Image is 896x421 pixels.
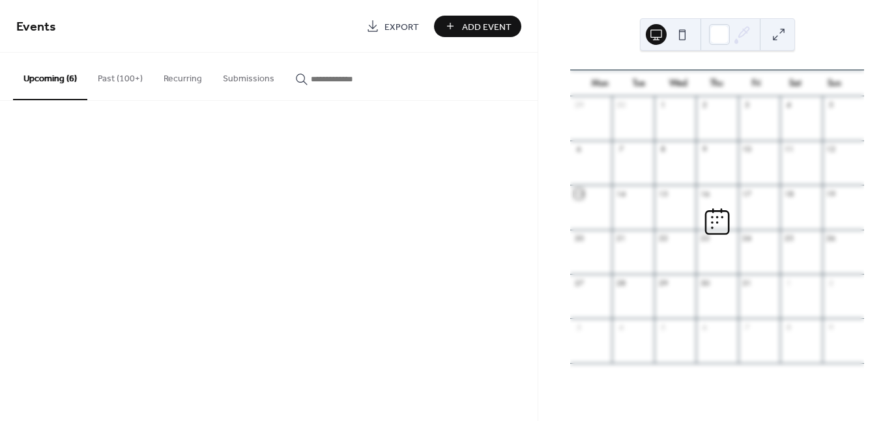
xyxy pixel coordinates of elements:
[620,70,659,96] div: Tue
[742,234,752,243] div: 24
[742,322,752,332] div: 7
[826,100,836,110] div: 5
[616,322,626,332] div: 4
[815,70,854,96] div: Sun
[153,53,212,99] button: Recurring
[658,234,668,243] div: 22
[574,278,584,288] div: 27
[784,189,794,198] div: 18
[784,100,794,110] div: 4
[616,144,626,154] div: 7
[616,189,626,198] div: 14
[775,70,815,96] div: Sat
[87,53,153,99] button: Past (100+)
[658,189,668,198] div: 15
[784,234,794,243] div: 25
[581,70,620,96] div: Mon
[434,16,521,37] button: Add Event
[784,322,794,332] div: 8
[658,100,668,110] div: 1
[658,278,668,288] div: 29
[700,278,710,288] div: 30
[826,189,836,198] div: 19
[700,234,710,243] div: 23
[826,278,836,288] div: 2
[742,189,752,198] div: 17
[574,144,584,154] div: 6
[212,53,285,99] button: Submissions
[356,16,429,37] a: Export
[384,20,419,34] span: Export
[700,100,710,110] div: 2
[784,144,794,154] div: 11
[616,234,626,243] div: 21
[742,100,752,110] div: 3
[700,144,710,154] div: 9
[736,70,775,96] div: Fri
[658,144,668,154] div: 8
[826,322,836,332] div: 9
[698,70,737,96] div: Thu
[462,20,512,34] span: Add Event
[616,278,626,288] div: 28
[826,144,836,154] div: 12
[784,278,794,288] div: 1
[574,234,584,243] div: 20
[742,278,752,288] div: 31
[574,322,584,332] div: 3
[13,53,87,100] button: Upcoming (6)
[16,14,56,40] span: Events
[700,322,710,332] div: 6
[700,189,710,198] div: 16
[659,70,698,96] div: Wed
[742,144,752,154] div: 10
[826,234,836,243] div: 26
[574,100,584,110] div: 29
[616,100,626,110] div: 30
[574,189,584,198] div: 13
[658,322,668,332] div: 5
